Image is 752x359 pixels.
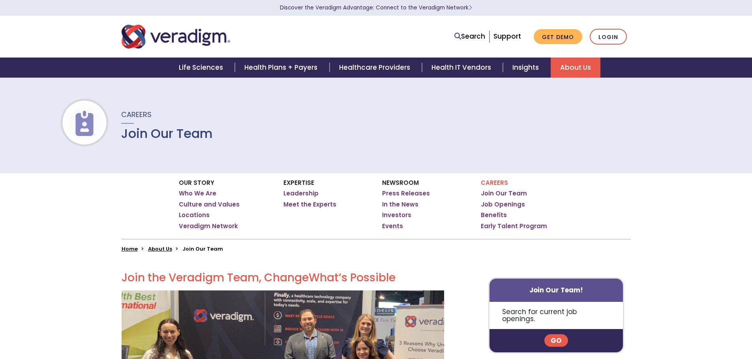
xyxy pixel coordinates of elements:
[493,32,521,41] a: Support
[283,201,336,208] a: Meet the Experts
[382,190,430,197] a: Press Releases
[121,126,213,141] h1: Join Our Team
[481,190,527,197] a: Join Our Team
[544,334,568,347] a: Go
[121,110,152,119] span: Careers
[469,4,472,11] span: Learn More
[179,201,240,208] a: Culture and Values
[422,58,503,78] a: Health IT Vendors
[169,58,235,78] a: Life Sciences
[454,31,485,42] a: Search
[382,201,418,208] a: In the News
[534,29,582,45] a: Get Demo
[590,29,627,45] a: Login
[382,211,411,219] a: Investors
[122,245,138,253] a: Home
[529,285,583,295] strong: Join Our Team!
[551,58,600,78] a: About Us
[481,201,525,208] a: Job Openings
[235,58,329,78] a: Health Plans + Payers
[309,270,396,285] span: What’s Possible
[179,211,210,219] a: Locations
[122,24,230,50] img: Veradigm logo
[280,4,472,11] a: Discover the Veradigm Advantage: Connect to the Veradigm NetworkLearn More
[179,222,238,230] a: Veradigm Network
[330,58,422,78] a: Healthcare Providers
[122,271,444,285] h2: Join the Veradigm Team, Change
[179,190,216,197] a: Who We Are
[148,245,172,253] a: About Us
[481,211,507,219] a: Benefits
[503,58,551,78] a: Insights
[489,302,623,329] p: Search for current job openings.
[481,222,547,230] a: Early Talent Program
[283,190,319,197] a: Leadership
[382,222,403,230] a: Events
